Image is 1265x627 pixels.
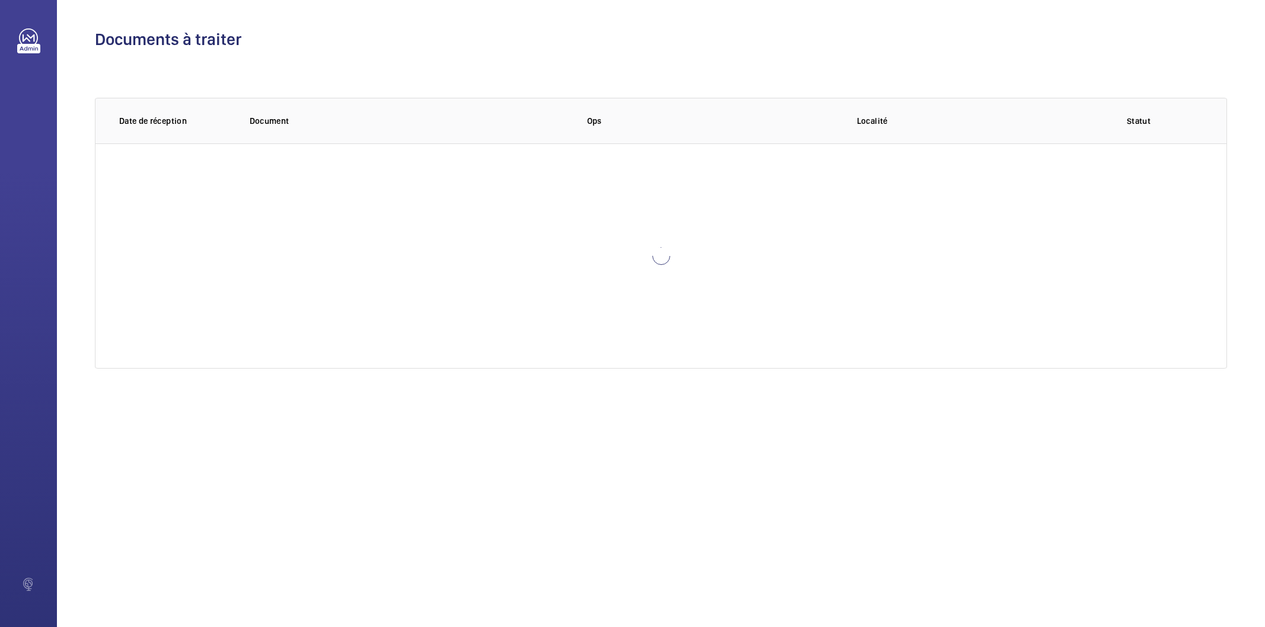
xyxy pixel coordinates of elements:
[587,115,838,127] p: Ops
[857,115,1108,127] p: Localité
[119,115,231,127] p: Date de réception
[1127,115,1203,127] p: Statut
[250,115,568,127] p: Document
[95,28,1227,50] h1: Documents à traiter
